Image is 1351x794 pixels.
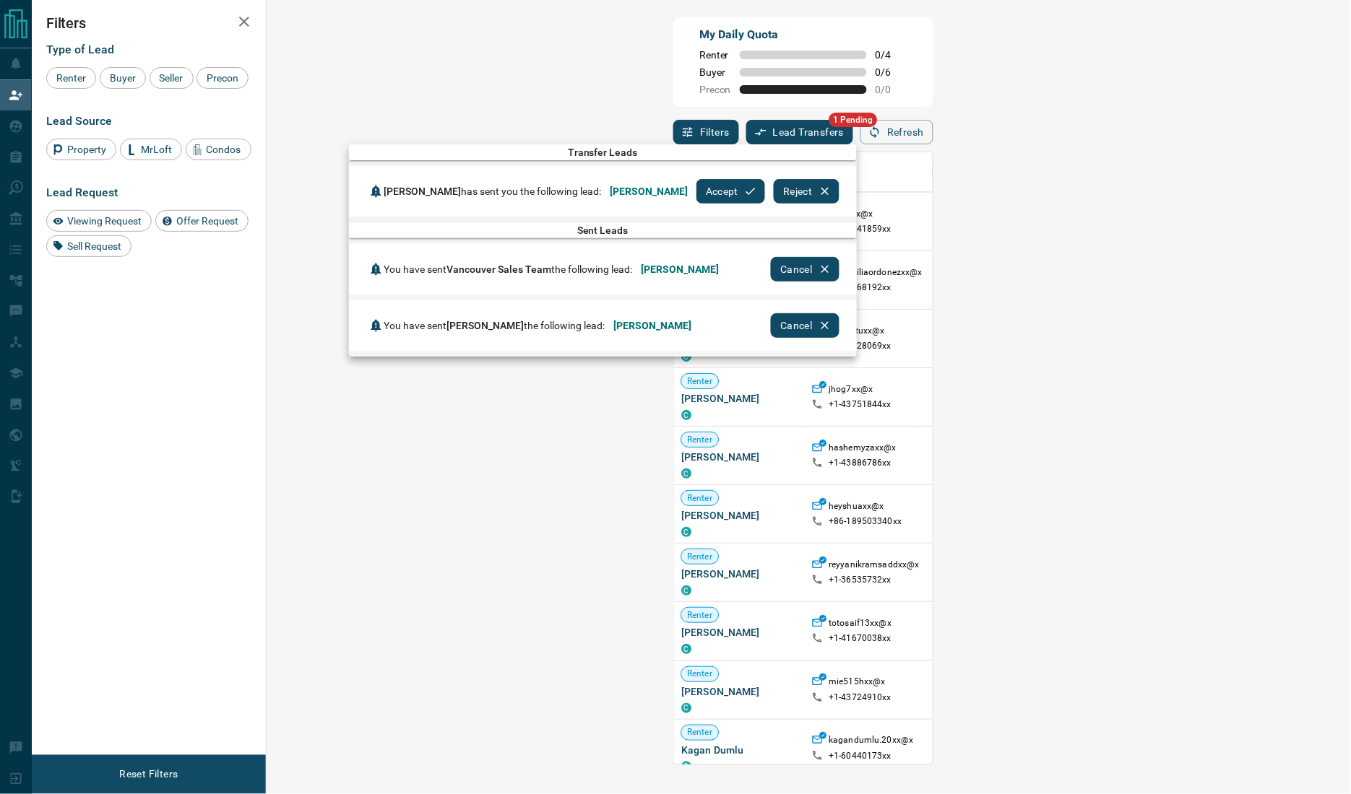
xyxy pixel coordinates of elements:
[771,313,839,338] button: Cancel
[349,224,857,236] span: Sent Leads
[771,257,839,282] button: Cancel
[610,186,688,197] span: [PERSON_NAME]
[349,147,857,158] span: Transfer Leads
[696,179,765,204] button: Accept
[384,186,601,197] span: has sent you the following lead:
[446,320,524,331] span: [PERSON_NAME]
[613,320,691,331] span: [PERSON_NAME]
[384,320,605,331] span: You have sent the following lead:
[446,263,551,275] span: Vancouver Sales Team
[384,186,461,197] span: [PERSON_NAME]
[384,263,632,275] span: You have sent the following lead:
[774,179,839,204] button: Reject
[641,263,719,275] span: [PERSON_NAME]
